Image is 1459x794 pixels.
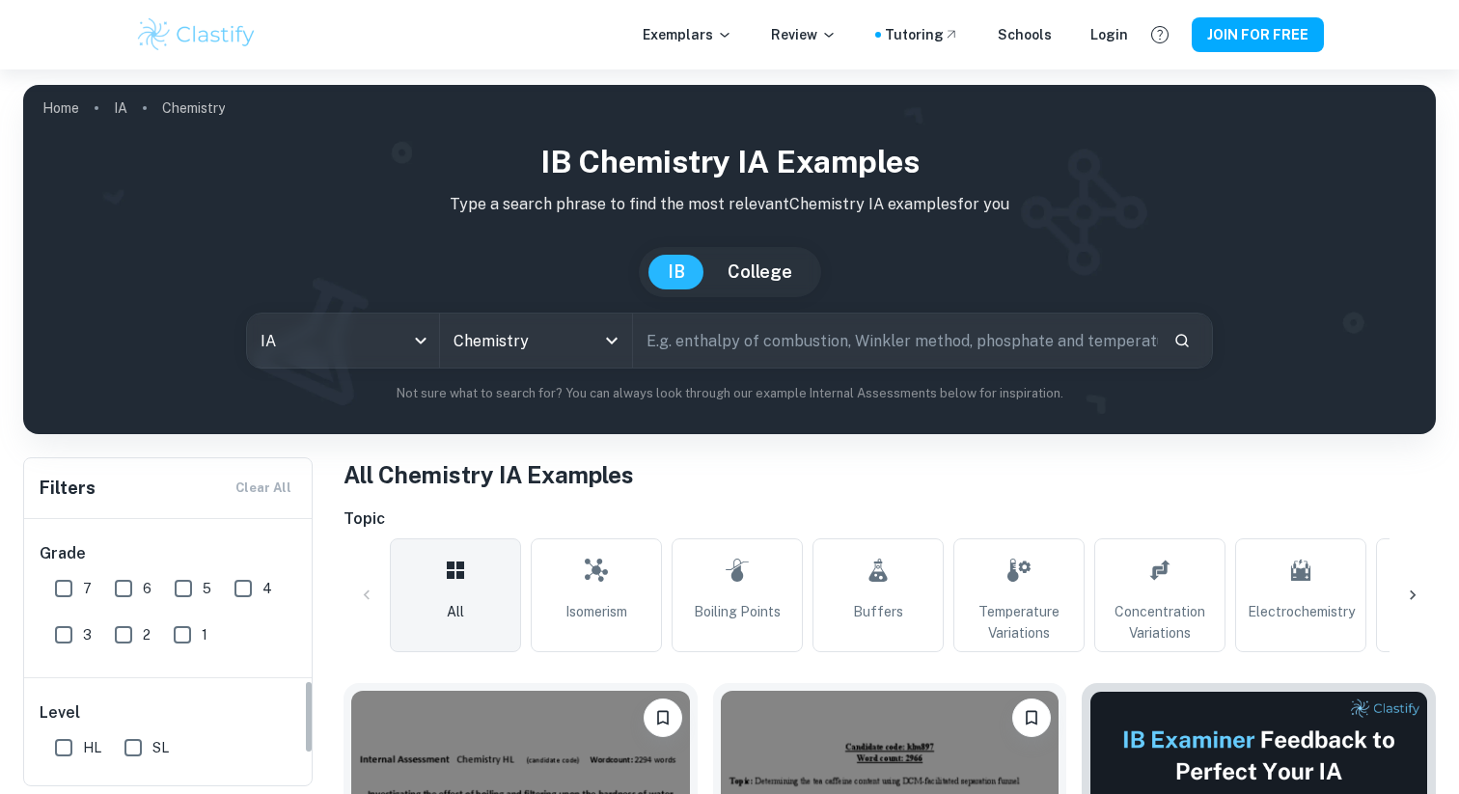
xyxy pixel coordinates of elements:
[39,139,1420,185] h1: IB Chemistry IA examples
[565,601,627,622] span: Isomerism
[885,24,959,45] a: Tutoring
[447,601,464,622] span: All
[247,314,439,368] div: IA
[694,601,781,622] span: Boiling Points
[598,327,625,354] button: Open
[202,624,207,645] span: 1
[1012,698,1051,737] button: Please log in to bookmark exemplars
[344,507,1436,531] h6: Topic
[262,578,272,599] span: 4
[1248,601,1355,622] span: Electrochemistry
[344,457,1436,492] h1: All Chemistry IA Examples
[42,95,79,122] a: Home
[708,255,812,289] button: College
[648,255,704,289] button: IB
[39,384,1420,403] p: Not sure what to search for? You can always look through our example Internal Assessments below f...
[962,601,1076,643] span: Temperature Variations
[203,578,211,599] span: 5
[162,97,225,119] p: Chemistry
[40,475,96,502] h6: Filters
[1192,17,1324,52] button: JOIN FOR FREE
[40,701,298,725] h6: Level
[152,737,169,758] span: SL
[23,85,1436,434] img: profile cover
[1103,601,1217,643] span: Concentration Variations
[83,578,92,599] span: 7
[143,578,151,599] span: 6
[143,624,151,645] span: 2
[1090,24,1128,45] a: Login
[40,542,298,565] h6: Grade
[135,15,258,54] img: Clastify logo
[643,24,732,45] p: Exemplars
[83,624,92,645] span: 3
[1166,324,1198,357] button: Search
[39,193,1420,216] p: Type a search phrase to find the most relevant Chemistry IA examples for you
[771,24,837,45] p: Review
[853,601,903,622] span: Buffers
[644,698,682,737] button: Please log in to bookmark exemplars
[998,24,1052,45] a: Schools
[633,314,1158,368] input: E.g. enthalpy of combustion, Winkler method, phosphate and temperature...
[114,95,127,122] a: IA
[83,737,101,758] span: HL
[1143,18,1176,51] button: Help and Feedback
